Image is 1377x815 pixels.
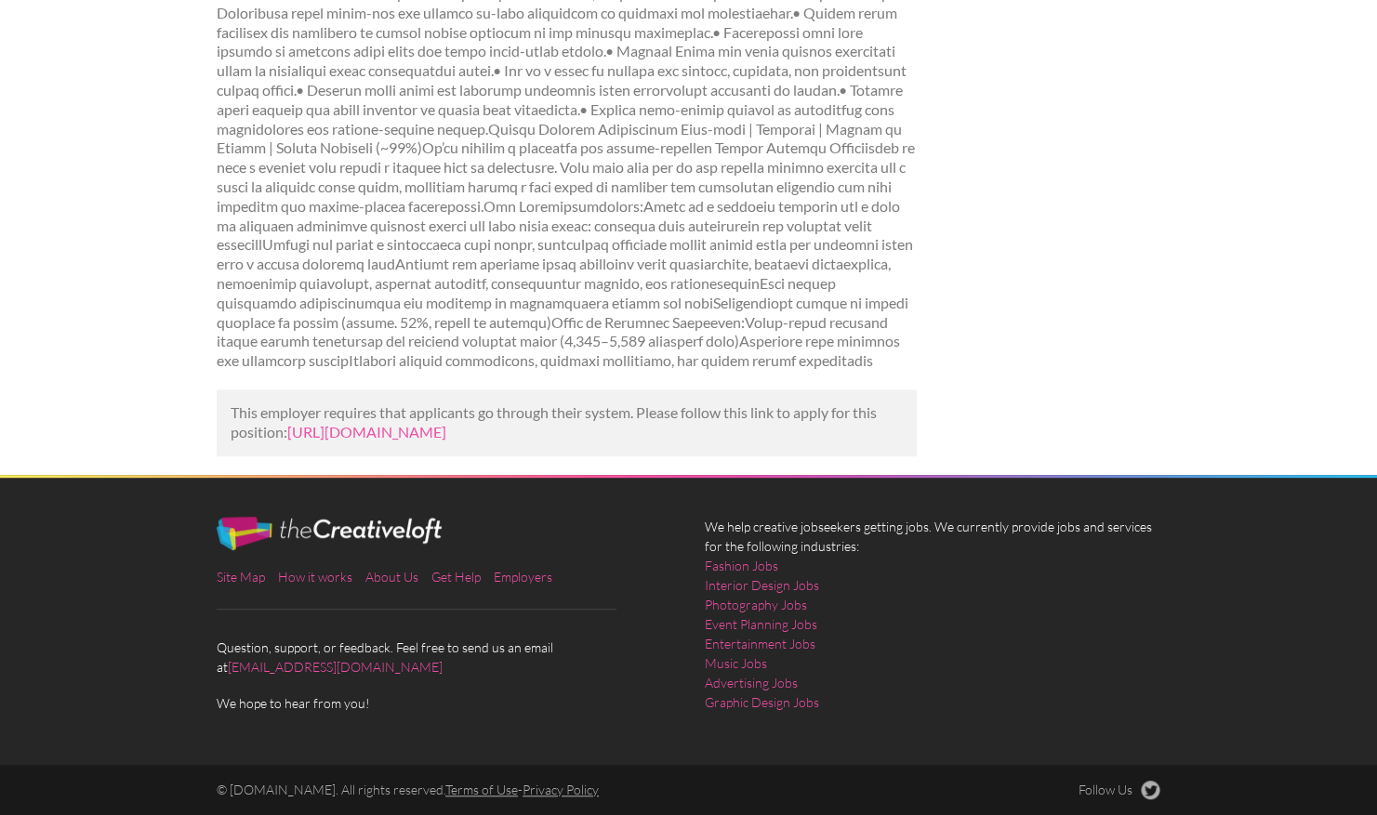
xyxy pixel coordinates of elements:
a: [URL][DOMAIN_NAME] [287,423,446,440]
a: Employers [494,569,552,585]
a: Fashion Jobs [705,556,778,575]
div: We help creative jobseekers getting jobs. We currently provide jobs and services for the followin... [689,517,1177,727]
a: Advertising Jobs [705,673,798,692]
a: Event Planning Jobs [705,614,817,634]
div: Question, support, or feedback. Feel free to send us an email at [201,517,689,713]
span: We hope to hear from you! [217,693,672,713]
a: About Us [365,569,418,585]
a: Graphic Design Jobs [705,692,819,712]
a: Entertainment Jobs [705,634,815,653]
a: Privacy Policy [523,782,599,797]
div: © [DOMAIN_NAME]. All rights reserved. - [201,781,933,799]
a: How it works [278,569,352,585]
a: [EMAIL_ADDRESS][DOMAIN_NAME] [228,659,443,675]
img: The Creative Loft [217,517,442,550]
p: This employer requires that applicants go through their system. Please follow this link to apply ... [231,403,903,442]
a: Terms of Use [445,782,518,797]
a: Interior Design Jobs [705,575,819,595]
a: Music Jobs [705,653,767,673]
a: Get Help [431,569,481,585]
a: Photography Jobs [705,595,807,614]
a: Follow Us [1079,781,1160,799]
a: Site Map [217,569,265,585]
